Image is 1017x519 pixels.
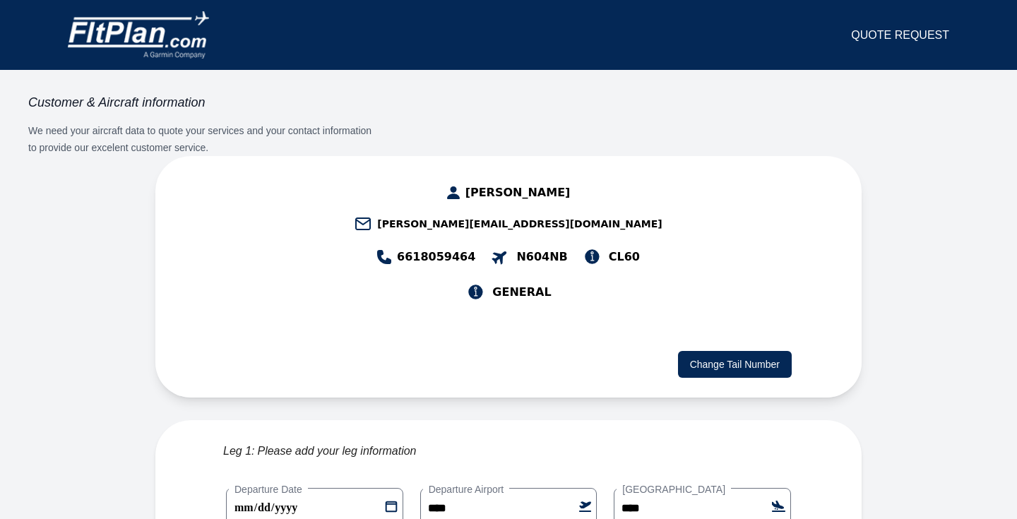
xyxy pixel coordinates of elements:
label: [GEOGRAPHIC_DATA] [617,482,731,496]
label: Departure Airport [423,482,510,496]
span: [PERSON_NAME][EMAIL_ADDRESS][DOMAIN_NAME] [377,217,662,231]
button: Change Tail Number [678,351,792,378]
span: We need your aircraft data to quote your services and your contact information to provide our exc... [28,125,371,153]
span: Please add your leg information [257,443,416,460]
span: GENERAL [492,284,551,301]
span: [PERSON_NAME] [465,184,571,201]
label: Departure Date [229,482,308,496]
span: Leg 1: [223,443,254,460]
img: logo [68,11,209,59]
span: 6618059464 [397,249,475,266]
span: CL60 [609,249,640,266]
a: QUOTE REQUEST [851,27,949,44]
span: N604NB [516,249,567,266]
h3: Customer & Aircraft information [28,94,381,111]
